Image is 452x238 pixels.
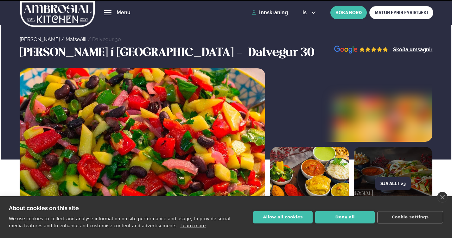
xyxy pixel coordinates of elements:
[302,10,309,15] span: is
[104,9,111,16] button: hamburger
[61,36,66,42] span: /
[297,10,321,15] button: is
[251,10,288,16] a: Innskráning
[9,205,79,211] strong: About cookies on this site
[377,211,443,223] button: Cookie settings
[9,216,230,228] p: We use cookies to collect and analyse information on site performance and usage, to provide socia...
[393,47,432,52] a: Skoða umsagnir
[20,1,95,27] img: logo
[92,36,121,42] a: Dalvegur 30
[270,147,349,220] img: image alt
[375,177,411,190] button: Sjá allt 23
[437,192,448,203] a: close
[20,36,60,42] a: [PERSON_NAME]
[180,223,206,228] a: Learn more
[334,46,388,54] img: image alt
[253,211,313,223] button: Allow all cookies
[330,6,367,19] button: BÓKA BORÐ
[88,36,92,42] span: /
[20,46,245,61] h3: [PERSON_NAME] í [GEOGRAPHIC_DATA] -
[20,68,265,220] img: image alt
[369,6,433,19] a: MATUR FYRIR FYRIRTÆKI
[315,211,375,223] button: Deny all
[248,46,314,61] h3: Dalvegur 30
[66,36,86,42] a: Matseðill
